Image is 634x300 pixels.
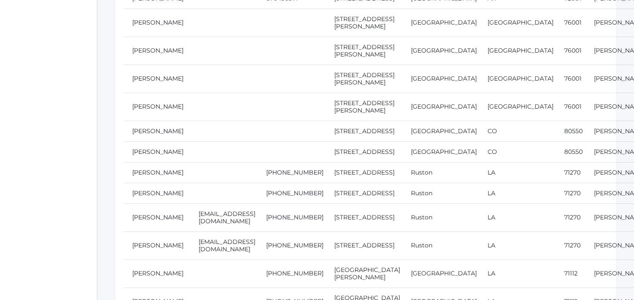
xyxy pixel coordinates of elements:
[258,259,326,287] td: [PHONE_NUMBER]
[402,9,479,37] td: [GEOGRAPHIC_DATA]
[402,37,479,65] td: [GEOGRAPHIC_DATA]
[132,148,183,156] a: [PERSON_NAME]
[258,183,326,203] td: [PHONE_NUMBER]
[326,141,402,162] td: [STREET_ADDRESS]
[132,19,183,26] a: [PERSON_NAME]
[556,9,585,37] td: 76001
[132,269,183,277] a: [PERSON_NAME]
[479,93,556,121] td: [GEOGRAPHIC_DATA]
[326,93,402,121] td: [STREET_ADDRESS][PERSON_NAME]
[402,65,479,93] td: [GEOGRAPHIC_DATA]
[326,203,402,231] td: [STREET_ADDRESS]
[479,231,556,259] td: LA
[190,231,258,259] td: [EMAIL_ADDRESS][DOMAIN_NAME]
[132,103,183,110] a: [PERSON_NAME]
[479,121,556,141] td: CO
[132,169,183,176] a: [PERSON_NAME]
[479,9,556,37] td: [GEOGRAPHIC_DATA]
[479,183,556,203] td: LA
[132,213,183,221] a: [PERSON_NAME]
[402,162,479,183] td: Ruston
[402,259,479,287] td: [GEOGRAPHIC_DATA]
[556,37,585,65] td: 76001
[402,183,479,203] td: Ruston
[132,127,183,135] a: [PERSON_NAME]
[402,93,479,121] td: [GEOGRAPHIC_DATA]
[190,203,258,231] td: [EMAIL_ADDRESS][DOMAIN_NAME]
[402,121,479,141] td: [GEOGRAPHIC_DATA]
[326,121,402,141] td: [STREET_ADDRESS]
[132,75,183,82] a: [PERSON_NAME]
[556,231,585,259] td: 71270
[402,203,479,231] td: Ruston
[326,259,402,287] td: [GEOGRAPHIC_DATA][PERSON_NAME]
[556,259,585,287] td: 71112
[326,9,402,37] td: [STREET_ADDRESS][PERSON_NAME]
[556,65,585,93] td: 76001
[479,259,556,287] td: LA
[258,203,326,231] td: [PHONE_NUMBER]
[258,231,326,259] td: [PHONE_NUMBER]
[402,231,479,259] td: Ruston
[132,241,183,249] a: [PERSON_NAME]
[402,141,479,162] td: [GEOGRAPHIC_DATA]
[556,162,585,183] td: 71270
[556,141,585,162] td: 80550
[326,183,402,203] td: [STREET_ADDRESS]
[132,189,183,197] a: [PERSON_NAME]
[258,162,326,183] td: [PHONE_NUMBER]
[556,93,585,121] td: 76001
[479,37,556,65] td: [GEOGRAPHIC_DATA]
[326,231,402,259] td: [STREET_ADDRESS]
[326,65,402,93] td: [STREET_ADDRESS][PERSON_NAME]
[326,37,402,65] td: [STREET_ADDRESS][PERSON_NAME]
[479,65,556,93] td: [GEOGRAPHIC_DATA]
[326,162,402,183] td: [STREET_ADDRESS]
[479,141,556,162] td: CO
[556,183,585,203] td: 71270
[132,47,183,54] a: [PERSON_NAME]
[556,121,585,141] td: 80550
[479,162,556,183] td: LA
[479,203,556,231] td: LA
[556,203,585,231] td: 71270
